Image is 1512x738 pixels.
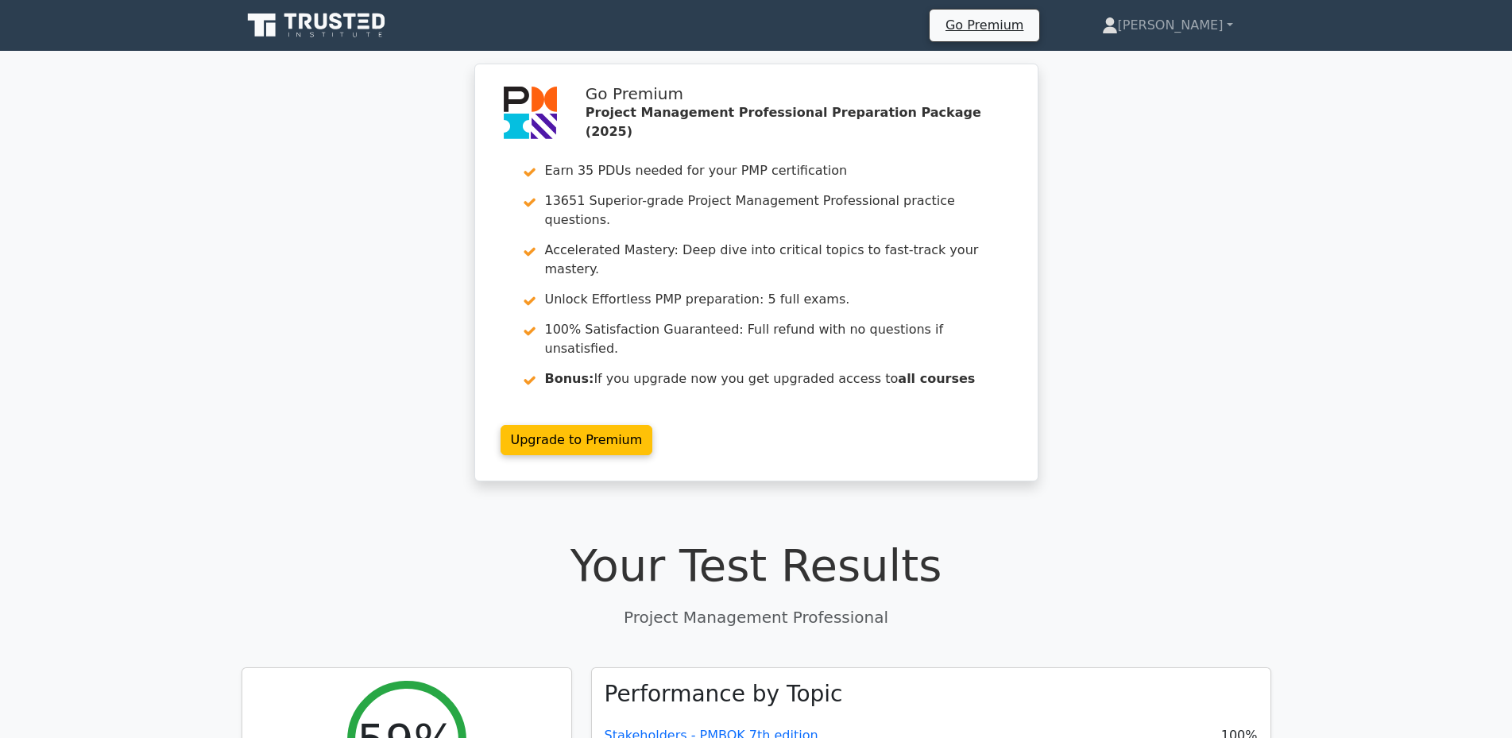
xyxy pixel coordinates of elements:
a: Upgrade to Premium [501,425,653,455]
p: Project Management Professional [242,605,1271,629]
a: [PERSON_NAME] [1064,10,1271,41]
a: Go Premium [936,14,1033,36]
h3: Performance by Topic [605,681,843,708]
h1: Your Test Results [242,539,1271,592]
